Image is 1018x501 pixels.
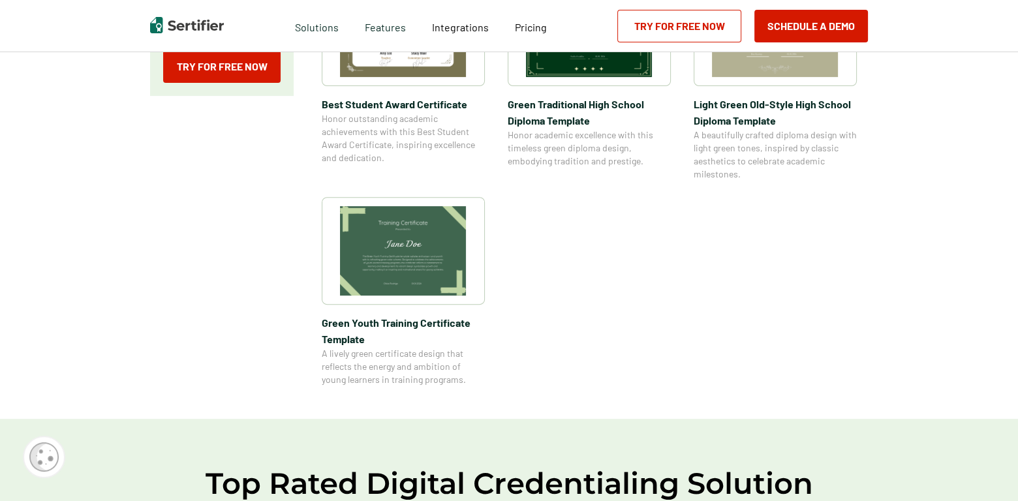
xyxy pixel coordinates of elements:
span: Honor academic excellence with this timeless green diploma design, embodying tradition and prestige. [508,129,671,168]
a: Pricing [515,18,547,34]
img: Green Youth Training Certificate Template [340,206,467,296]
button: Schedule a Demo [754,10,868,42]
span: Best Student Award Certificate​ [322,96,485,112]
span: Features [365,18,406,34]
img: Sertifier | Digital Credentialing Platform [150,17,224,33]
span: Green Traditional High School Diploma Template [508,96,671,129]
a: Green Youth Training Certificate TemplateGreen Youth Training Certificate TemplateA lively green ... [322,197,485,386]
span: Light Green Old-Style High School Diploma Template [694,96,857,129]
span: Integrations [432,21,489,33]
span: A lively green certificate design that reflects the energy and ambition of young learners in trai... [322,347,485,386]
iframe: Chat Widget [953,438,1018,501]
span: Pricing [515,21,547,33]
span: Green Youth Training Certificate Template [322,314,485,347]
span: Honor outstanding academic achievements with this Best Student Award Certificate, inspiring excel... [322,112,485,164]
img: Cookie Popup Icon [29,442,59,472]
a: Integrations [432,18,489,34]
a: Try for Free Now [163,50,281,83]
a: Try for Free Now [617,10,741,42]
span: A beautifully crafted diploma design with light green tones, inspired by classic aesthetics to ce... [694,129,857,181]
span: Solutions [295,18,339,34]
